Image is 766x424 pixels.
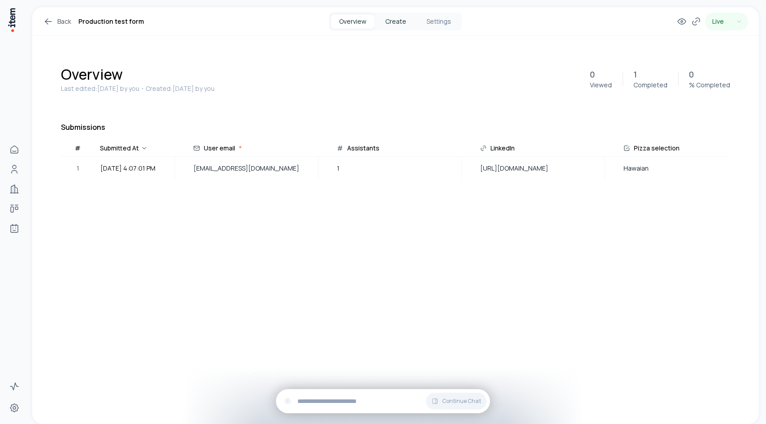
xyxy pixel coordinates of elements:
img: Item Brain Logo [7,7,16,33]
span: 1 [337,163,443,173]
h1: Production test form [78,16,144,27]
h4: Submissions [61,122,730,133]
div: Submitted At [100,144,148,153]
button: Overview [331,14,374,29]
a: Agents [5,219,23,237]
p: 0 [590,68,595,81]
p: 0 [689,68,694,81]
p: Completed [633,81,667,90]
p: 1 [633,68,637,81]
a: Home [5,141,23,158]
button: Continue Chat [426,393,486,410]
div: Pizza selection [634,144,680,153]
span: [EMAIL_ADDRESS][DOMAIN_NAME] [194,163,300,173]
button: Settings [417,14,460,29]
h1: Overview [61,64,579,84]
span: 1 [77,163,79,173]
p: Last edited: [DATE] by you ・Created: [DATE] by you [61,84,579,93]
button: Create [374,14,417,29]
span: [URL][DOMAIN_NAME] [480,163,586,173]
a: Settings [5,399,23,417]
div: Assistants [347,144,379,153]
a: Deals [5,200,23,218]
div: Continue Chat [276,389,490,413]
a: Activity [5,377,23,395]
span: Hawaian [624,163,730,173]
span: [DATE] 4:07:01 PM [100,163,169,173]
div: User email [204,144,235,153]
div: # [75,144,81,153]
span: Continue Chat [442,398,481,405]
a: Back [43,16,71,27]
div: LinkedIn [491,144,515,153]
a: People [5,160,23,178]
a: Companies [5,180,23,198]
p: % Completed [689,81,730,90]
p: Viewed [590,81,612,90]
